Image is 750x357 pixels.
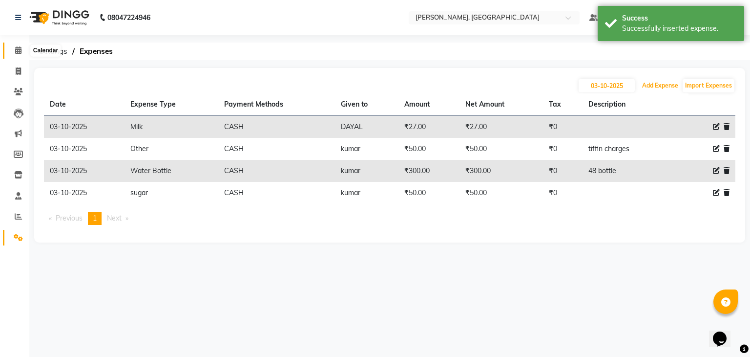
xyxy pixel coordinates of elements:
span: Previous [56,214,83,223]
td: sugar [125,182,219,204]
td: CASH [218,116,335,138]
th: Given to [335,93,398,116]
th: Amount [398,93,459,116]
td: 03-10-2025 [44,138,125,160]
td: ₹0 [543,160,583,182]
b: 08047224946 [107,4,150,31]
button: Add Expense [640,79,681,92]
td: ₹27.00 [459,116,543,138]
td: ₹50.00 [459,182,543,204]
div: Calendar [31,45,61,57]
td: CASH [218,160,335,182]
input: PLACEHOLDER.DATE [579,79,635,92]
iframe: chat widget [709,318,740,347]
td: ₹300.00 [398,160,459,182]
span: 1 [93,214,97,223]
th: Tax [543,93,583,116]
td: CASH [218,182,335,204]
td: kumar [335,160,398,182]
th: Expense Type [125,93,219,116]
td: 03-10-2025 [44,160,125,182]
td: CASH [218,138,335,160]
td: 03-10-2025 [44,182,125,204]
th: Description [583,93,669,116]
td: 48 bottle [583,160,669,182]
div: Success [622,13,737,23]
td: kumar [335,182,398,204]
td: ₹0 [543,182,583,204]
td: ₹50.00 [459,138,543,160]
td: Water Bottle [125,160,219,182]
td: tiffin charges [583,138,669,160]
nav: Pagination [44,212,735,225]
td: DAYAL [335,116,398,138]
td: ₹0 [543,138,583,160]
div: Successfully inserted expense. [622,23,737,34]
th: Date [44,93,125,116]
td: Other [125,138,219,160]
td: kumar [335,138,398,160]
img: logo [25,4,92,31]
td: ₹300.00 [459,160,543,182]
td: ₹50.00 [398,182,459,204]
th: Payment Methods [218,93,335,116]
span: Expenses [75,43,118,60]
td: ₹50.00 [398,138,459,160]
th: Net Amount [459,93,543,116]
td: Milk [125,116,219,138]
td: ₹27.00 [398,116,459,138]
span: Next [107,214,122,223]
td: ₹0 [543,116,583,138]
button: Import Expenses [683,79,734,92]
td: 03-10-2025 [44,116,125,138]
